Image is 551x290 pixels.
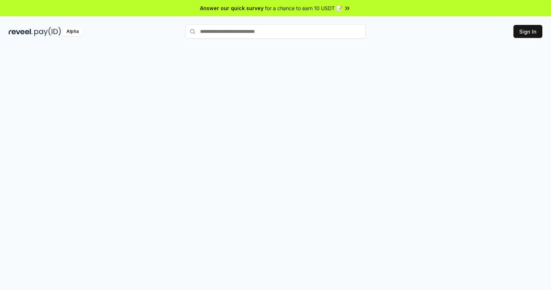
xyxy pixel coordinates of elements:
span: for a chance to earn 10 USDT 📝 [265,4,342,12]
img: pay_id [34,27,61,36]
span: Answer our quick survey [200,4,264,12]
button: Sign In [513,25,542,38]
div: Alpha [62,27,83,36]
img: reveel_dark [9,27,33,36]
